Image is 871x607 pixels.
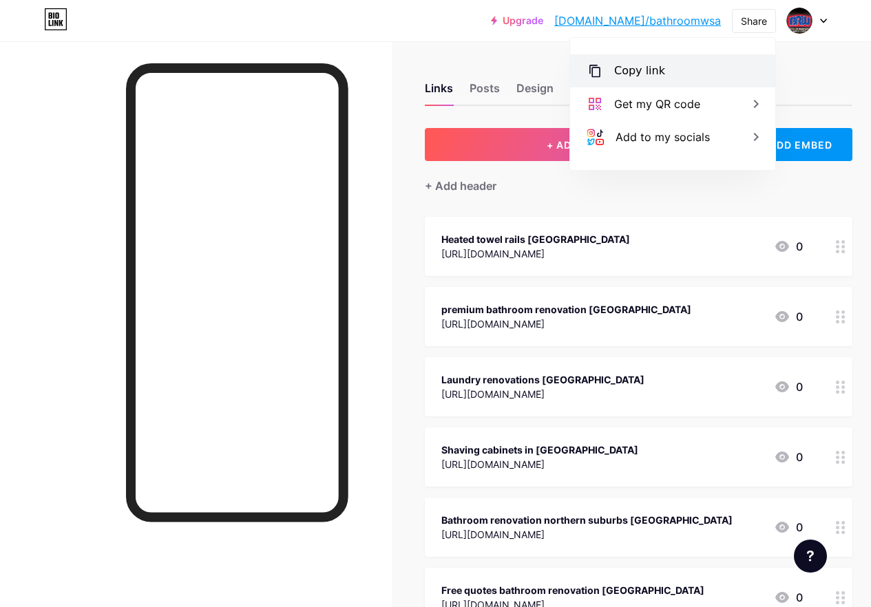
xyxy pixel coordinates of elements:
[741,14,767,28] div: Share
[774,379,803,395] div: 0
[441,372,644,387] div: Laundry renovations [GEOGRAPHIC_DATA]
[774,238,803,255] div: 0
[554,12,721,29] a: [DOMAIN_NAME]/bathroomwsa
[441,302,691,317] div: premium bathroom renovation [GEOGRAPHIC_DATA]
[441,513,733,527] div: Bathroom renovation northern suburbs [GEOGRAPHIC_DATA]
[441,232,630,246] div: Heated towel rails [GEOGRAPHIC_DATA]
[425,178,496,194] div: + Add header
[491,15,543,26] a: Upgrade
[774,449,803,465] div: 0
[774,589,803,606] div: 0
[614,96,700,112] div: Get my QR code
[774,519,803,535] div: 0
[441,457,638,471] div: [URL][DOMAIN_NAME]
[441,583,704,597] div: Free quotes bathroom renovation [GEOGRAPHIC_DATA]
[774,308,803,325] div: 0
[614,63,665,79] div: Copy link
[441,527,733,542] div: [URL][DOMAIN_NAME]
[470,80,500,105] div: Posts
[441,317,691,331] div: [URL][DOMAIN_NAME]
[739,128,852,161] div: + ADD EMBED
[516,80,554,105] div: Design
[441,443,638,457] div: Shaving cabinets in [GEOGRAPHIC_DATA]
[425,80,453,105] div: Links
[425,128,728,161] button: + ADD LINK
[786,8,812,34] img: bathroomwsa
[441,387,644,401] div: [URL][DOMAIN_NAME]
[441,246,630,261] div: [URL][DOMAIN_NAME]
[547,139,606,151] span: + ADD LINK
[616,129,710,145] div: Add to my socials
